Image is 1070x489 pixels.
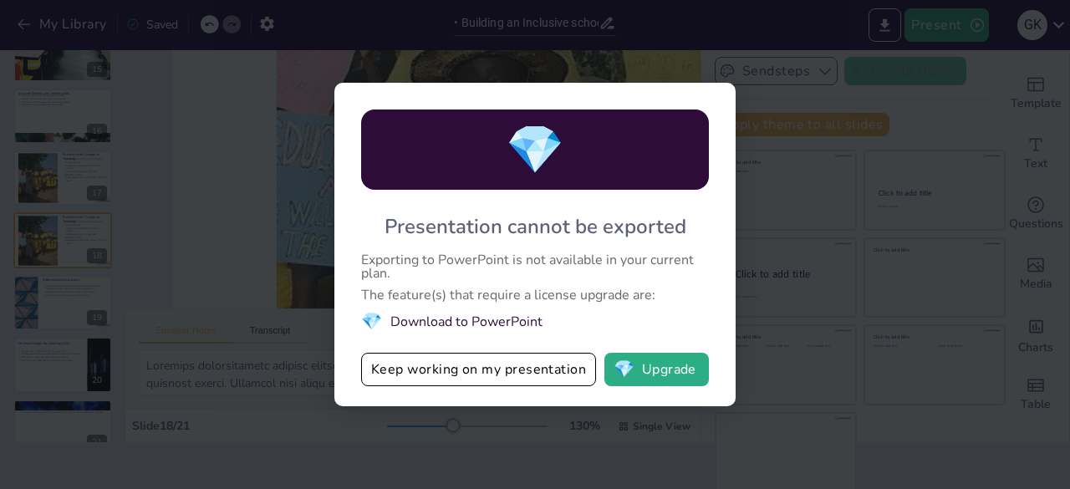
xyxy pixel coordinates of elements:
[506,118,564,182] span: diamond
[361,253,709,280] div: Exporting to PowerPoint is not available in your current plan.
[361,310,382,333] span: diamond
[614,361,634,378] span: diamond
[361,310,709,333] li: Download to PowerPoint
[604,353,709,386] button: diamondUpgrade
[361,288,709,302] div: The feature(s) that require a license upgrade are:
[385,213,686,240] div: Presentation cannot be exported
[361,353,596,386] button: Keep working on my presentation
